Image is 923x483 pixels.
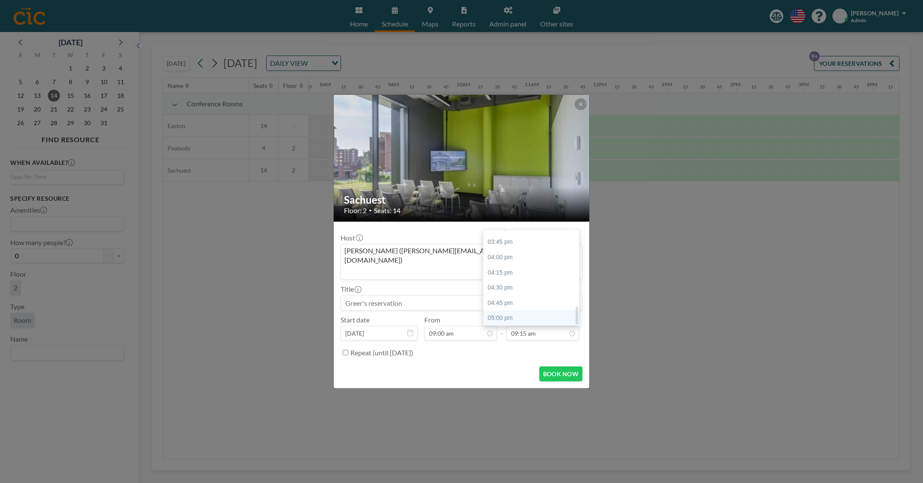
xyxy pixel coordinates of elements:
div: 04:15 pm [483,265,579,281]
div: 04:00 pm [483,250,579,265]
div: 04:45 pm [483,296,579,311]
h2: Sachuest [344,193,580,206]
div: Search for option [341,244,582,280]
label: Host [341,234,362,242]
input: Greer's reservation [341,296,582,310]
span: • [369,207,372,214]
label: Repeat (until [DATE]) [350,348,413,357]
span: [PERSON_NAME] ([PERSON_NAME][EMAIL_ADDRESS][PERSON_NAME][DOMAIN_NAME]) [343,246,567,265]
button: BOOK NOW [539,366,582,381]
div: 05:00 pm [483,310,579,326]
span: Seats: 14 [374,206,400,215]
input: Search for option [342,266,568,278]
div: 04:30 pm [483,280,579,296]
label: Start date [341,316,370,324]
label: From [424,316,440,324]
span: Floor: 2 [344,206,367,215]
img: 537.jpg [334,73,590,243]
span: - [500,319,503,337]
div: 03:45 pm [483,234,579,250]
label: Title [341,285,361,293]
